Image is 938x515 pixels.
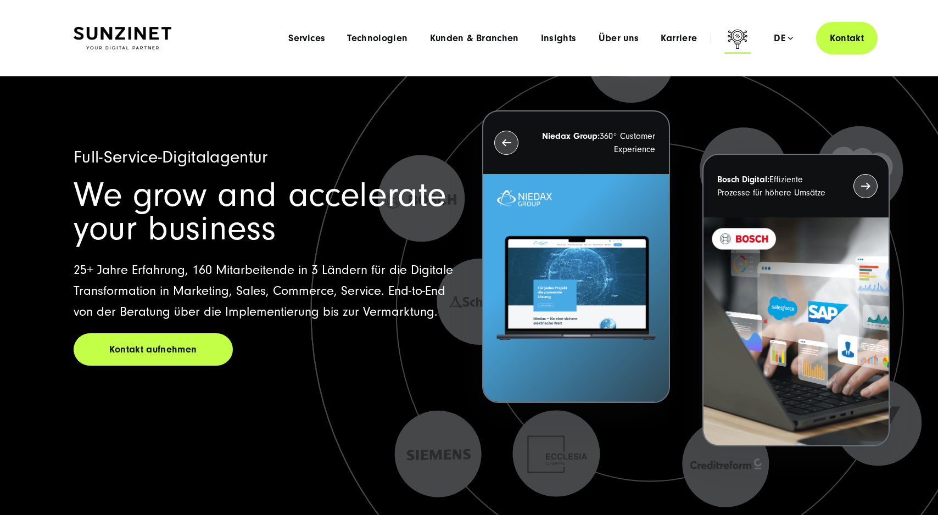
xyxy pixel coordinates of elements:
[717,173,834,199] p: Effiziente Prozesse für höhere Umsätze
[288,33,325,44] a: Services
[74,147,268,167] span: Full-Service-Digitalagentur
[74,333,233,366] a: Kontakt aufnehmen
[74,175,446,248] span: We grow and accelerate your business
[541,33,577,44] a: Insights
[542,131,600,141] strong: Niedax Group:
[704,217,889,445] img: BOSCH - Kundeprojekt - Digital Transformation Agentur SUNZINET
[430,33,519,44] a: Kunden & Branchen
[482,110,669,403] button: Niedax Group:360° Customer Experience Letztes Projekt von Niedax. Ein Laptop auf dem die Niedax W...
[347,33,407,44] a: Technologien
[702,154,890,446] button: Bosch Digital:Effiziente Prozesse für höhere Umsätze BOSCH - Kundeprojekt - Digital Transformatio...
[483,174,668,402] img: Letztes Projekt von Niedax. Ein Laptop auf dem die Niedax Website geöffnet ist, auf blauem Hinter...
[599,33,639,44] a: Über uns
[538,130,655,156] p: 360° Customer Experience
[774,33,793,44] div: de
[74,27,171,50] img: SUNZINET Full Service Digital Agentur
[74,260,456,322] p: 25+ Jahre Erfahrung, 160 Mitarbeitende in 3 Ländern für die Digitale Transformation in Marketing,...
[661,33,697,44] a: Karriere
[717,175,769,184] strong: Bosch Digital:
[816,22,878,54] a: Kontakt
